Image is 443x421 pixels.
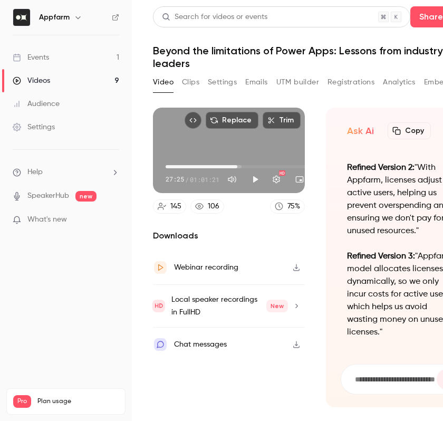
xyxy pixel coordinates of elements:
button: Trim [263,112,301,129]
div: Settings [13,122,55,132]
div: Audience [13,99,60,109]
span: Help [27,167,43,178]
button: Emails [245,74,267,91]
strong: Refined Version 2: [347,164,415,172]
button: Turn on miniplayer [289,169,310,190]
button: Mute [221,169,243,190]
div: Chat messages [174,338,227,351]
span: Pro [13,395,31,408]
h2: Downloads [153,229,305,242]
div: 75 % [287,201,300,212]
span: 27:25 [166,175,184,184]
h2: Ask Ai [347,125,374,137]
button: Play [245,169,266,190]
div: HD [279,170,285,176]
div: 27:25 [166,175,219,184]
button: Copy [388,122,431,139]
div: 106 [208,201,219,212]
button: Replace [206,112,258,129]
button: Embed video [185,112,201,129]
button: Settings [208,74,237,91]
span: 01:01:21 [190,175,219,184]
div: Videos [13,75,50,86]
button: Video [153,74,174,91]
button: UTM builder [276,74,319,91]
li: help-dropdown-opener [13,167,119,178]
div: 145 [170,201,181,212]
span: New [266,300,288,312]
h6: Appfarm [39,12,70,23]
span: / [185,175,189,184]
button: Registrations [328,74,374,91]
a: 145 [153,199,186,214]
div: Events [13,52,49,63]
span: new [75,191,97,202]
a: 106 [190,199,224,214]
div: Local speaker recordings in FullHD [171,293,288,319]
button: Clips [182,74,199,91]
span: Plan usage [37,397,119,406]
div: Webinar recording [174,261,238,274]
strong: Refined Version 3: [347,252,415,261]
button: Analytics [383,74,416,91]
a: 75% [270,199,305,214]
img: Appfarm [13,9,30,26]
div: Search for videos or events [162,12,267,23]
span: What's new [27,214,67,225]
button: Settings [266,169,287,190]
a: SpeakerHub [27,190,69,202]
